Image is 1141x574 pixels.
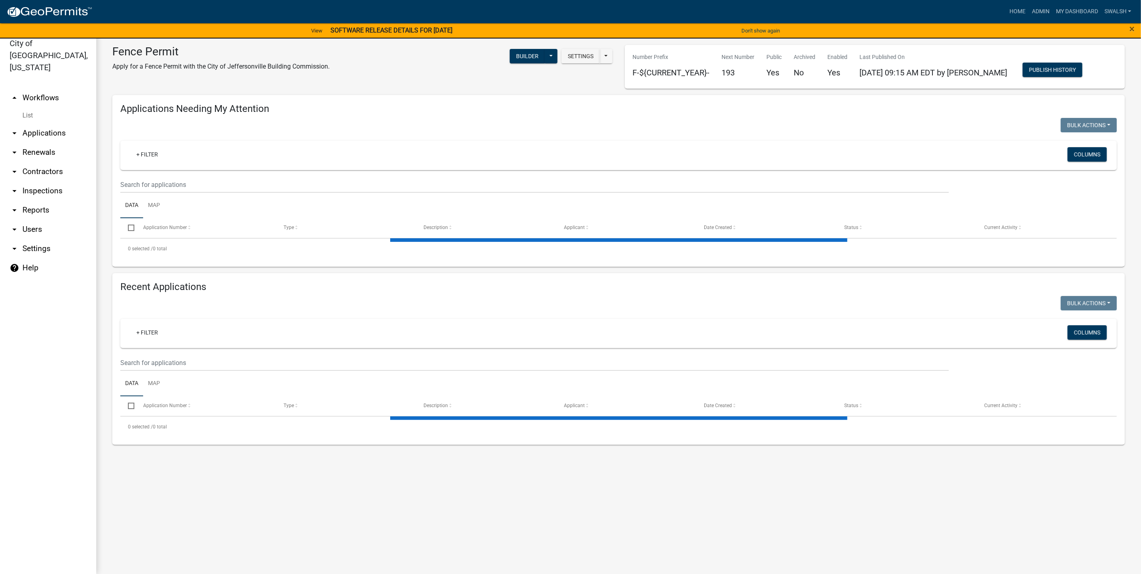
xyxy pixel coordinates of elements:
datatable-header-cell: Application Number [136,218,276,237]
a: Map [143,371,165,397]
datatable-header-cell: Date Created [696,218,837,237]
a: + Filter [130,147,164,162]
i: arrow_drop_down [10,128,19,138]
h5: No [794,68,816,77]
span: Description [424,225,448,230]
span: Applicant [564,403,585,408]
a: + Filter [130,325,164,340]
datatable-header-cell: Application Number [136,396,276,416]
datatable-header-cell: Status [837,218,977,237]
span: Status [844,403,858,408]
a: View [308,24,326,37]
button: Builder [510,49,545,63]
button: Publish History [1023,63,1082,77]
i: arrow_drop_down [10,167,19,176]
button: Bulk Actions [1061,296,1117,310]
p: Last Published On [860,53,1007,61]
span: 0 selected / [128,246,153,252]
span: Application Number [144,225,187,230]
span: Description [424,403,448,408]
datatable-header-cell: Applicant [556,396,697,416]
p: Number Prefix [633,53,710,61]
i: help [10,263,19,273]
button: Settings [561,49,600,63]
a: Admin [1029,4,1053,19]
div: 0 total [120,239,1117,259]
span: Date Created [704,403,732,408]
p: Public [767,53,782,61]
h3: Fence Permit [112,45,330,59]
datatable-header-cell: Type [276,396,416,416]
button: Columns [1068,325,1107,340]
div: 0 total [120,417,1117,437]
datatable-header-cell: Current Activity [977,396,1117,416]
p: Next Number [722,53,755,61]
span: Current Activity [985,403,1018,408]
h4: Applications Needing My Attention [120,103,1117,115]
datatable-header-cell: Applicant [556,218,697,237]
input: Search for applications [120,355,949,371]
button: Columns [1068,147,1107,162]
span: Status [844,225,858,230]
strong: SOFTWARE RELEASE DETAILS FOR [DATE] [330,26,452,34]
span: 0 selected / [128,424,153,430]
datatable-header-cell: Type [276,218,416,237]
h5: F-${CURRENT_YEAR}- [633,68,710,77]
i: arrow_drop_up [10,93,19,103]
span: × [1130,23,1135,34]
datatable-header-cell: Date Created [696,396,837,416]
datatable-header-cell: Current Activity [977,218,1117,237]
button: Close [1130,24,1135,34]
wm-modal-confirm: Workflow Publish History [1023,67,1082,73]
span: Applicant [564,225,585,230]
span: Type [284,403,294,408]
i: arrow_drop_down [10,244,19,254]
button: Bulk Actions [1061,118,1117,132]
a: Data [120,371,143,397]
i: arrow_drop_down [10,186,19,196]
a: Data [120,193,143,219]
h4: Recent Applications [120,281,1117,293]
datatable-header-cell: Description [416,396,556,416]
datatable-header-cell: Select [120,218,136,237]
datatable-header-cell: Status [837,396,977,416]
button: Don't show again [738,24,783,37]
span: Current Activity [985,225,1018,230]
h5: Yes [767,68,782,77]
p: Apply for a Fence Permit with the City of Jeffersonville Building Commission. [112,62,330,71]
span: Application Number [144,403,187,408]
p: Archived [794,53,816,61]
a: My Dashboard [1053,4,1101,19]
input: Search for applications [120,176,949,193]
a: swalsh [1101,4,1135,19]
h5: 193 [722,68,755,77]
i: arrow_drop_down [10,205,19,215]
a: Home [1006,4,1029,19]
span: [DATE] 09:15 AM EDT by [PERSON_NAME] [860,68,1007,77]
a: Map [143,193,165,219]
p: Enabled [828,53,848,61]
datatable-header-cell: Description [416,218,556,237]
span: Date Created [704,225,732,230]
span: Type [284,225,294,230]
datatable-header-cell: Select [120,396,136,416]
i: arrow_drop_down [10,225,19,234]
h5: Yes [828,68,848,77]
i: arrow_drop_down [10,148,19,157]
